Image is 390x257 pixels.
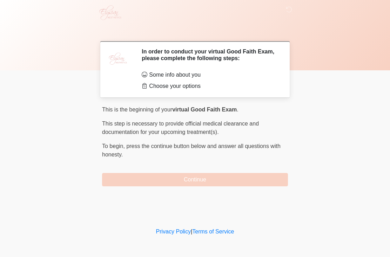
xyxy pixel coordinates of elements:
span: . [237,107,238,113]
a: Privacy Policy [156,229,191,234]
img: Elysian Aesthetics Logo [95,5,125,20]
button: Continue [102,173,288,186]
a: Terms of Service [192,229,234,234]
span: To begin, [102,143,126,149]
span: press the continue button below and answer all questions with honesty. [102,143,281,158]
a: | [191,229,192,234]
h2: In order to conduct your virtual Good Faith Exam, please complete the following steps: [142,48,277,62]
strong: virtual Good Faith Exam [172,107,237,113]
span: This is the beginning of your [102,107,172,113]
li: Some info about you [142,71,277,79]
h1: ‎ ‎ ‎ ‎ [97,25,293,38]
span: This step is necessary to provide official medical clearance and documentation for your upcoming ... [102,121,259,135]
img: Agent Avatar [107,48,128,69]
li: Choose your options [142,82,277,90]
